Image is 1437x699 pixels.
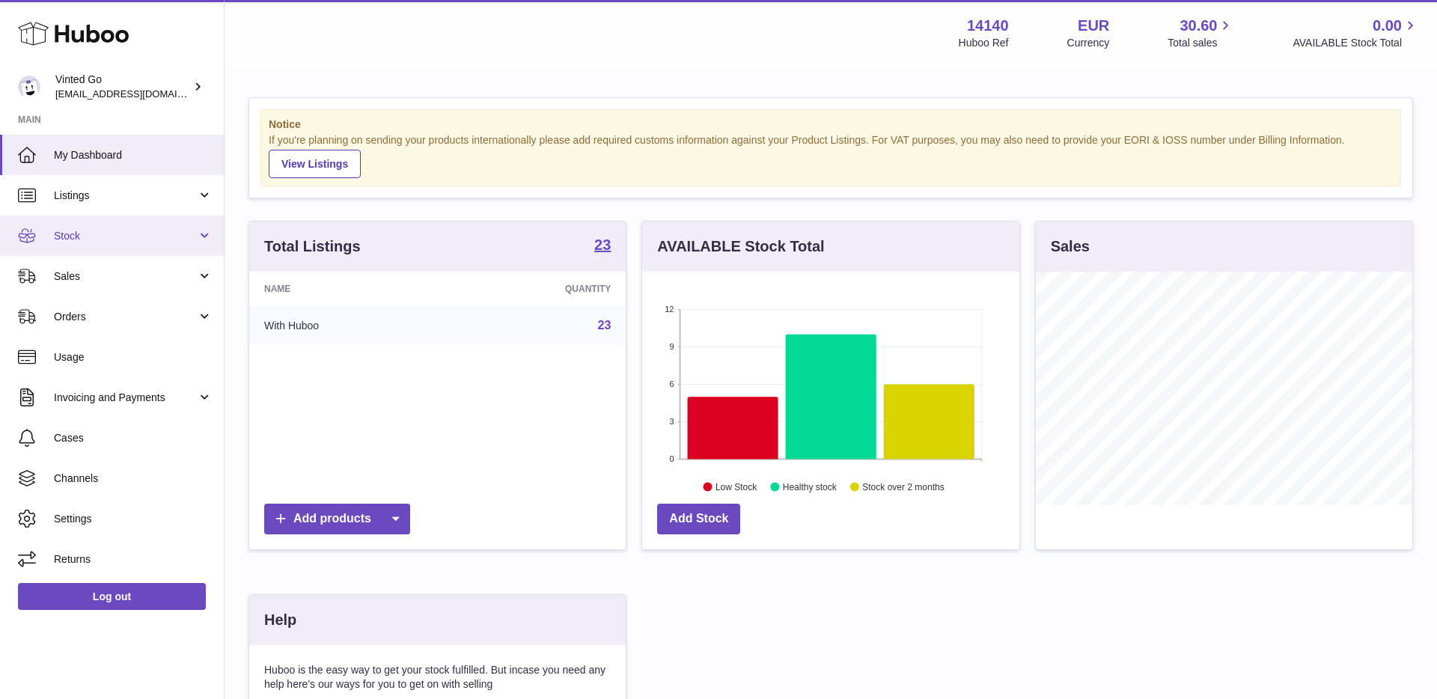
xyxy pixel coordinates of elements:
span: Channels [54,471,213,486]
span: AVAILABLE Stock Total [1293,36,1419,50]
a: 30.60 Total sales [1168,16,1234,50]
img: giedre.bartusyte@vinted.com [18,76,40,98]
p: Huboo is the easy way to get your stock fulfilled. But incase you need any help here's our ways f... [264,663,611,692]
text: 6 [670,379,674,388]
a: 23 [598,319,611,332]
span: 30.60 [1180,16,1217,36]
span: Cases [54,431,213,445]
strong: EUR [1078,16,1109,36]
text: Healthy stock [783,481,838,492]
span: Stock [54,229,197,243]
div: Currency [1067,36,1110,50]
strong: Notice [269,117,1393,132]
h3: Help [264,610,296,630]
a: 23 [594,237,611,255]
span: Invoicing and Payments [54,391,197,405]
th: Quantity [448,272,626,306]
span: Returns [54,552,213,567]
div: Huboo Ref [959,36,1009,50]
span: Settings [54,512,213,526]
span: My Dashboard [54,148,213,162]
span: Sales [54,269,197,284]
text: 0 [670,454,674,463]
text: Low Stock [716,481,757,492]
div: If you're planning on sending your products internationally please add required customs informati... [269,133,1393,178]
a: View Listings [269,150,361,178]
strong: 14140 [967,16,1009,36]
h3: AVAILABLE Stock Total [657,236,824,257]
text: 9 [670,342,674,351]
a: 0.00 AVAILABLE Stock Total [1293,16,1419,50]
th: Name [249,272,448,306]
h3: Total Listings [264,236,361,257]
a: Add Stock [657,504,740,534]
span: [EMAIL_ADDRESS][DOMAIN_NAME] [55,88,220,100]
span: Orders [54,310,197,324]
span: Listings [54,189,197,203]
div: Vinted Go [55,73,190,101]
strong: 23 [594,237,611,252]
td: With Huboo [249,306,448,345]
text: 3 [670,417,674,426]
span: 0.00 [1373,16,1402,36]
h3: Sales [1051,236,1090,257]
span: Usage [54,350,213,364]
text: Stock over 2 months [863,481,945,492]
text: 12 [665,305,674,314]
a: Add products [264,504,410,534]
span: Total sales [1168,36,1234,50]
a: Log out [18,583,206,610]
